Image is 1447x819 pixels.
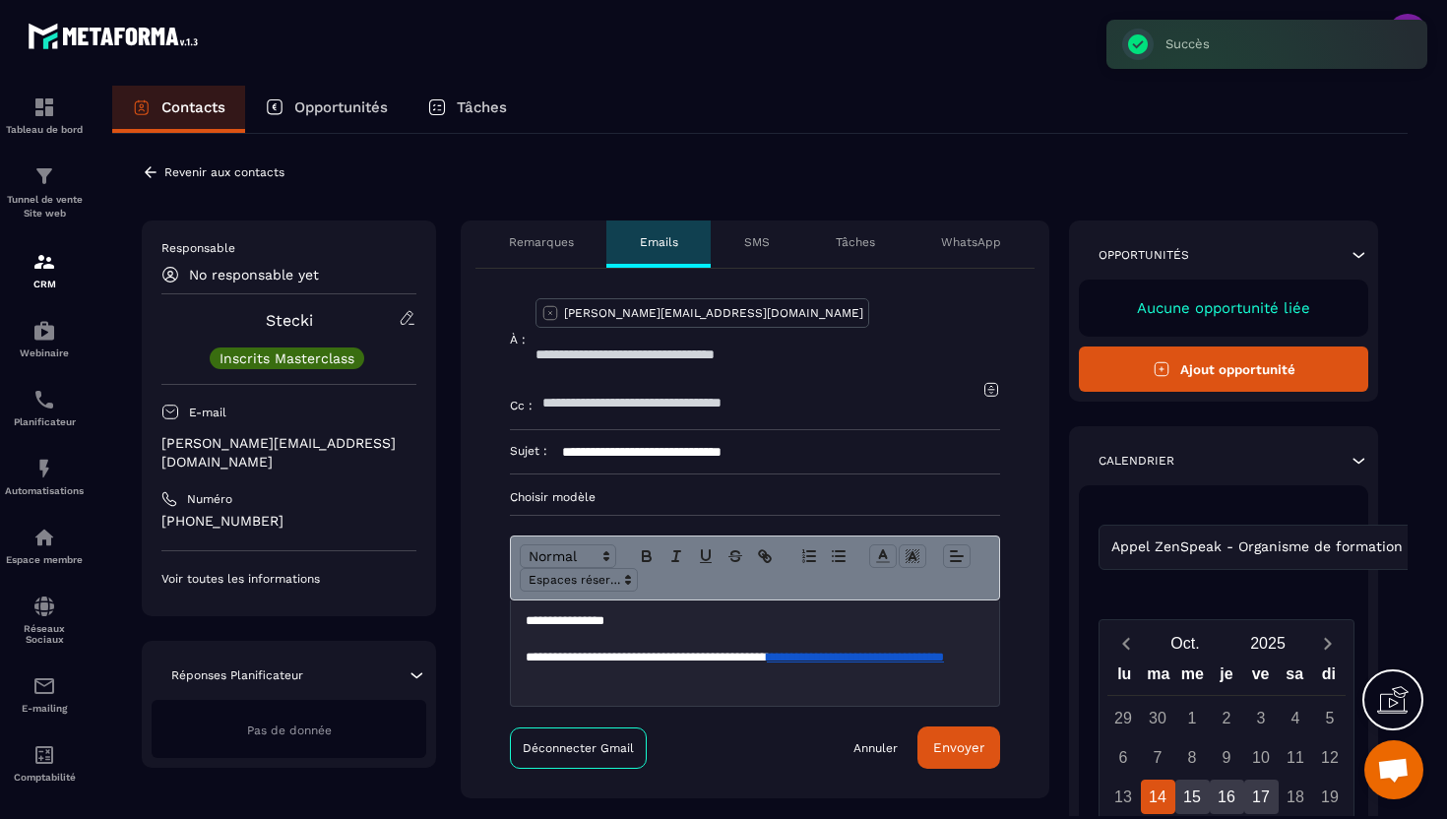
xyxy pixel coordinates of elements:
a: Tâches [408,86,527,133]
div: ma [1142,661,1176,695]
div: 7 [1141,740,1175,775]
img: email [32,674,56,698]
p: Réseaux Sociaux [5,623,84,645]
p: No responsable yet [189,267,319,283]
p: Revenir aux contacts [164,165,284,179]
a: automationsautomationsAutomatisations [5,442,84,511]
p: Opportunités [1099,247,1189,263]
div: 6 [1106,740,1141,775]
a: social-networksocial-networkRéseaux Sociaux [5,580,84,660]
button: Envoyer [917,726,1000,769]
div: 30 [1141,701,1175,735]
div: 11 [1279,740,1313,775]
div: 19 [1313,780,1348,814]
div: 18 [1279,780,1313,814]
div: 9 [1210,740,1244,775]
a: formationformationTunnel de vente Site web [5,150,84,235]
div: 29 [1106,701,1141,735]
p: [PHONE_NUMBER] [161,512,416,531]
p: E-mail [189,405,226,420]
button: Next month [1309,630,1346,657]
img: automations [32,526,56,549]
div: 8 [1175,740,1210,775]
img: accountant [32,743,56,767]
button: Previous month [1107,630,1144,657]
span: Pas de donnée [247,724,332,737]
p: Automatisations [5,485,84,496]
div: 3 [1244,701,1279,735]
div: 12 [1313,740,1348,775]
button: Open years overlay [1227,626,1309,661]
div: Ouvrir le chat [1364,740,1423,799]
p: Cc : [510,398,533,413]
a: Annuler [853,740,898,756]
a: Contacts [112,86,245,133]
a: formationformationCRM [5,235,84,304]
img: automations [32,319,56,343]
div: 10 [1244,740,1279,775]
p: Numéro [187,491,232,507]
p: Responsable [161,240,416,256]
img: formation [32,250,56,274]
div: di [1311,661,1346,695]
a: automationsautomationsWebinaire [5,304,84,373]
p: WhatsApp [941,234,1001,250]
a: Stecki [266,311,313,330]
p: Tableau de bord [5,124,84,135]
div: 13 [1106,780,1141,814]
img: social-network [32,595,56,618]
span: Appel ZenSpeak - Organisme de formation [1106,536,1407,558]
a: Opportunités [245,86,408,133]
p: Calendrier [1099,453,1174,469]
p: Tâches [836,234,875,250]
div: 1 [1175,701,1210,735]
p: [PERSON_NAME][EMAIL_ADDRESS][DOMAIN_NAME] [564,305,863,321]
p: Voir toutes les informations [161,571,416,587]
p: Tâches [457,98,507,116]
a: automationsautomationsEspace membre [5,511,84,580]
p: Comptabilité [5,772,84,783]
p: Contacts [161,98,225,116]
p: SMS [744,234,770,250]
a: formationformationTableau de bord [5,81,84,150]
a: Déconnecter Gmail [510,727,647,769]
div: lu [1107,661,1142,695]
p: Planificateur [5,416,84,427]
p: E-mailing [5,703,84,714]
p: Inscrits Masterclass [220,351,354,365]
div: 4 [1279,701,1313,735]
a: accountantaccountantComptabilité [5,728,84,797]
p: Emails [640,234,678,250]
div: je [1210,661,1244,695]
p: Réponses Planificateur [171,667,303,683]
input: Search for option [1407,536,1421,558]
div: 5 [1313,701,1348,735]
div: 17 [1244,780,1279,814]
div: me [1175,661,1210,695]
p: Webinaire [5,347,84,358]
p: [PERSON_NAME][EMAIL_ADDRESS][DOMAIN_NAME] [161,434,416,472]
p: Espace membre [5,554,84,565]
p: À : [510,332,526,347]
p: Aucune opportunité liée [1099,299,1349,317]
p: Tunnel de vente Site web [5,193,84,220]
p: Choisir modèle [510,489,1000,505]
div: 14 [1141,780,1175,814]
div: 15 [1175,780,1210,814]
div: ve [1243,661,1278,695]
button: Ajout opportunité [1079,346,1368,392]
p: CRM [5,279,84,289]
div: sa [1278,661,1312,695]
p: Opportunités [294,98,388,116]
p: Remarques [509,234,574,250]
img: formation [32,95,56,119]
img: formation [32,164,56,188]
img: scheduler [32,388,56,411]
div: 2 [1210,701,1244,735]
a: schedulerschedulerPlanificateur [5,373,84,442]
div: 16 [1210,780,1244,814]
button: Open months overlay [1144,626,1227,661]
a: emailemailE-mailing [5,660,84,728]
img: automations [32,457,56,480]
p: Sujet : [510,443,547,459]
